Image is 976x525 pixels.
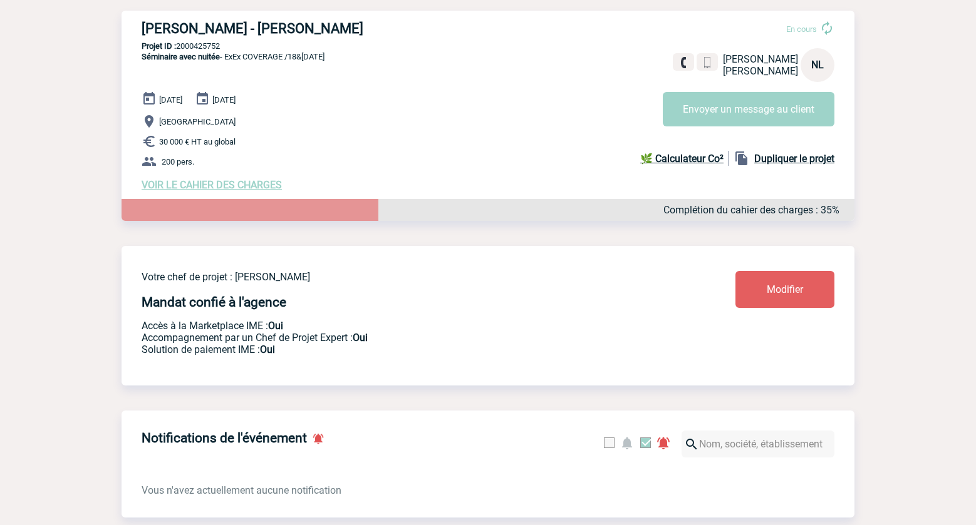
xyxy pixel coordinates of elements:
p: Conformité aux process achat client, Prise en charge de la facturation, Mutualisation de plusieur... [142,344,662,355]
b: Oui [268,320,283,332]
span: Modifier [767,283,803,295]
span: 200 pers. [162,157,194,166]
b: Dupliquer le projet [754,153,834,165]
h4: Notifications de l'événement [142,431,307,446]
b: Oui [353,332,368,344]
img: portable.png [702,57,713,68]
span: - ExEx COVERAGE /18&[DATE] [142,52,324,61]
span: [PERSON_NAME] [723,53,798,65]
p: Votre chef de projet : [PERSON_NAME] [142,271,662,283]
a: 🌿 Calculateur Co² [640,151,729,166]
span: NL [811,59,824,71]
p: 2000425752 [122,41,854,51]
b: Oui [260,344,275,355]
span: [DATE] [159,95,182,104]
img: fixe.png [678,57,689,68]
h3: [PERSON_NAME] - [PERSON_NAME] [142,21,517,36]
span: En cours [786,24,817,34]
span: 30 000 € HT au global [159,137,236,146]
p: Accès à la Marketplace IME : [142,320,662,332]
span: Vous n'avez actuellement aucune notification [142,484,341,496]
a: VOIR LE CAHIER DES CHARGES [142,179,282,191]
span: [GEOGRAPHIC_DATA] [159,117,236,126]
span: [PERSON_NAME] [723,65,798,77]
span: Séminaire avec nuitée [142,52,220,61]
p: Prestation payante [142,332,662,344]
button: Envoyer un message au client [663,92,834,126]
b: 🌿 Calculateur Co² [640,153,724,165]
b: Projet ID : [142,41,176,51]
img: file_copy-black-24dp.png [734,151,749,166]
span: [DATE] [212,95,236,104]
h4: Mandat confié à l'agence [142,295,286,310]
